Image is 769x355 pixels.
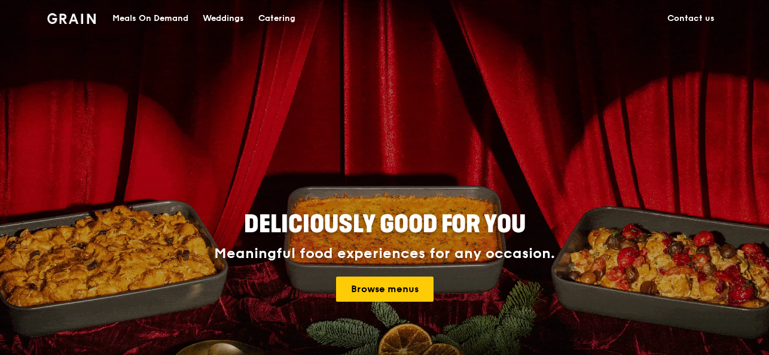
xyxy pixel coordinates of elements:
[258,1,295,37] div: Catering
[169,245,600,262] div: Meaningful food experiences for any occasion.
[112,1,188,37] div: Meals On Demand
[203,1,244,37] div: Weddings
[251,1,303,37] a: Catering
[244,210,526,239] span: Deliciously good for you
[47,13,96,24] img: Grain
[336,277,434,302] a: Browse menus
[196,1,251,37] a: Weddings
[660,1,722,37] a: Contact us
